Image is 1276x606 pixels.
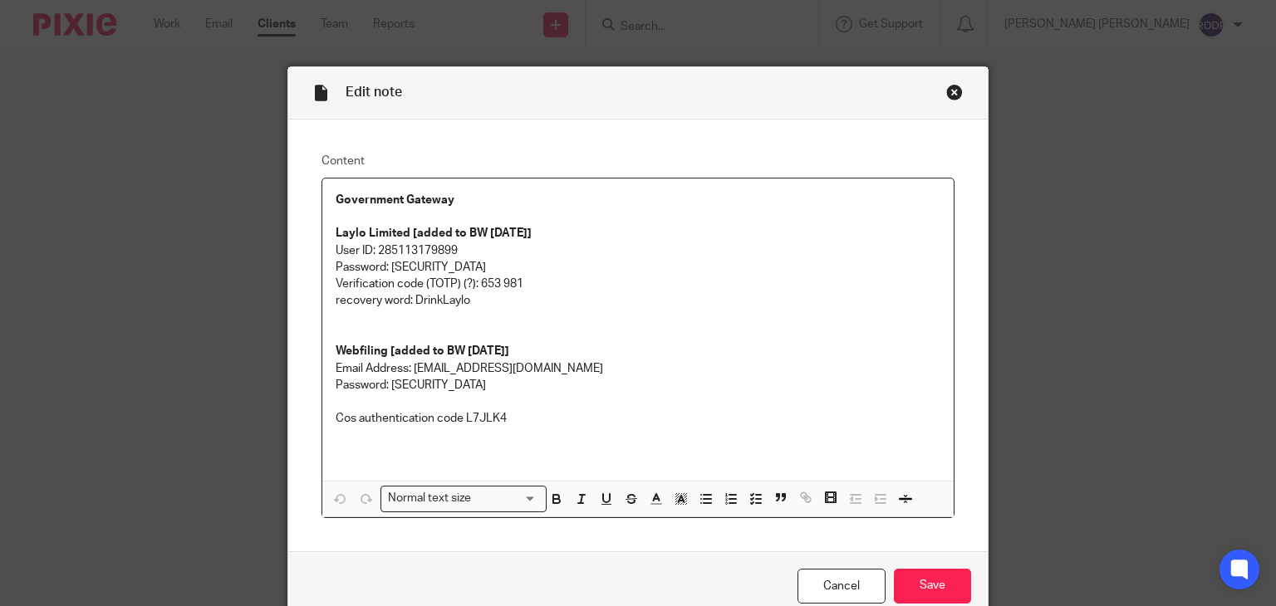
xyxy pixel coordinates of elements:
[336,242,941,259] p: User ID: 285113179899
[336,276,941,292] p: Verification code (TOTP) (?): 653 981
[380,486,547,511] div: Search for option
[390,345,509,357] strong: [added to BW [DATE]]
[336,194,454,206] strong: Government Gateway
[894,569,971,604] input: Save
[946,84,963,100] div: Close this dialog window
[336,259,941,276] p: Password: [SECURITY_DATA]
[797,569,886,604] a: Cancel
[336,410,941,427] p: Cos authentication code L7JLK4
[385,490,475,507] span: Normal text size
[336,345,388,357] strong: Webfiling
[336,360,941,377] p: Email Address: [EMAIL_ADDRESS][DOMAIN_NAME]
[336,292,941,309] p: recovery word: DrinkLaylo
[346,86,402,99] span: Edit note
[477,490,537,507] input: Search for option
[336,227,532,239] strong: Laylo Limited [added to BW [DATE]]
[336,377,941,393] p: Password: [SECURITY_DATA]
[321,153,955,169] label: Content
